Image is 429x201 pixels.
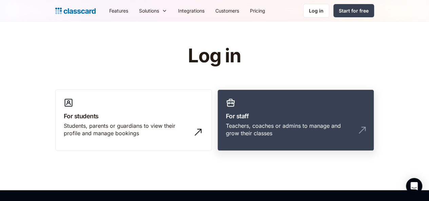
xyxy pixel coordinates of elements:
a: Customers [210,3,245,18]
a: Start for free [333,4,374,17]
div: Students, parents or guardians to view their profile and manage bookings [64,122,190,137]
div: Teachers, coaches or admins to manage and grow their classes [226,122,352,137]
a: Log in [303,4,329,18]
a: Features [104,3,134,18]
a: For staffTeachers, coaches or admins to manage and grow their classes [217,89,374,151]
h1: Log in [107,45,322,66]
h3: For students [64,112,203,121]
a: Pricing [245,3,271,18]
div: Solutions [139,7,159,14]
div: Open Intercom Messenger [406,178,422,194]
div: Solutions [134,3,173,18]
h3: For staff [226,112,366,121]
a: For studentsStudents, parents or guardians to view their profile and manage bookings [55,89,212,151]
div: Log in [309,7,324,14]
a: home [55,6,96,16]
a: Integrations [173,3,210,18]
div: Start for free [339,7,369,14]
